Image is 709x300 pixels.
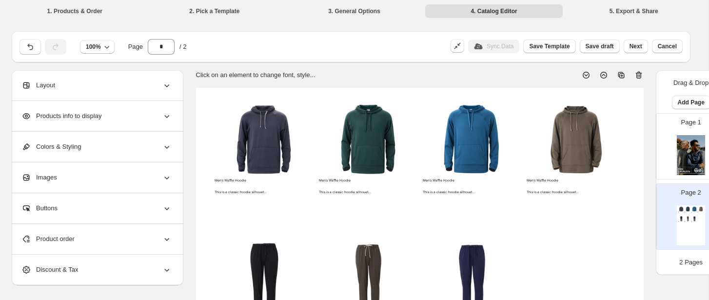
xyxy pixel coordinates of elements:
span: Products info to display [21,111,101,121]
img: primaryImage [423,100,520,179]
div: Men’s Waffle Hoodie This is a classic hoodie silhouet... [698,212,701,213]
p: Click on an element to change font, style... [196,70,315,80]
img: primaryImage [698,206,704,212]
button: Save draft [580,40,620,53]
img: primaryImage [678,216,685,221]
div: Men’s Waffle Hoodie This is a classic hoodie silhouet... [423,179,479,194]
img: primaryImage [685,206,691,212]
img: primaryImage [691,206,698,212]
img: primaryImage [678,206,685,212]
div: Men’s Waffle Hoodie This is a classic hoodie silhouet... [527,179,583,194]
div: Men’s Waffle Hoodie This is a classic hoodie silhouet... [678,212,682,213]
img: primaryImage [691,216,698,221]
p: Page 1 [681,118,701,127]
div: NEW Men’s Ripstop Jogger 2.0 Our new ripstop woven jo... [691,221,695,222]
span: Page [128,42,143,52]
p: 2 Pages [679,258,703,267]
div: NEW Men’s Ripstop Jogger 2.0 Our new ripstop woven jo... [685,221,688,222]
span: Next [630,42,642,50]
img: primaryImage [319,100,416,179]
span: 100% [86,43,101,51]
span: Images [21,173,57,182]
div: Men’s Waffle Hoodie This is a classic hoodie silhouet... [215,179,271,194]
div: Men’s Waffle Hoodie This is a classic hoodie silhouet... [319,179,375,194]
img: primaryImage [685,216,691,221]
span: Save draft [586,42,614,50]
span: Discount & Tax [21,265,78,275]
img: primaryImage [527,100,624,179]
span: Buttons [21,203,58,213]
div: Men’s Waffle Hoodie This is a classic hoodie silhouet... [685,212,688,213]
span: Layout [21,80,55,90]
span: Cancel [658,42,677,50]
div: NEW Men’s Ripstop Jogger 2.0 Our new ripstop woven jo... [678,221,682,222]
div: Men’s Waffle Hoodie This is a classic hoodie silhouet... [691,212,695,213]
span: Product order [21,234,75,244]
button: Save Template [523,40,575,53]
button: Cancel [652,40,683,53]
span: / 2 [179,42,186,52]
p: Drag & Drop [673,78,709,88]
span: Save Template [529,42,570,50]
img: primaryImage [215,100,312,179]
img: cover page [677,135,705,175]
p: Page 2 [681,188,701,198]
span: Colors & Styling [21,142,81,152]
span: Add Page [678,99,705,106]
button: 100% [80,40,115,54]
button: Next [624,40,648,53]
